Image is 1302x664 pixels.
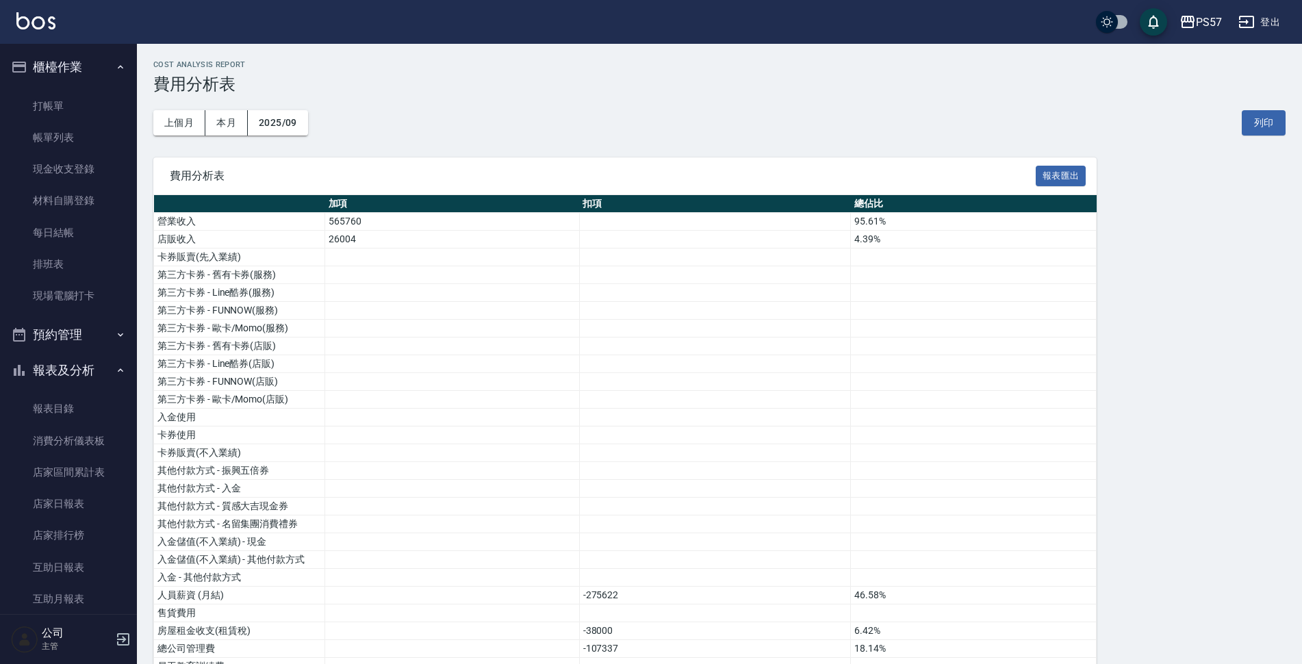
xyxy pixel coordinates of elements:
button: 報表及分析 [5,353,131,388]
td: -275622 [579,587,851,604]
button: 列印 [1242,110,1286,136]
td: 第三方卡券 - 舊有卡券(店販) [154,337,325,355]
td: 第三方卡券 - Line酷券(店販) [154,355,325,373]
td: -38000 [579,622,851,640]
a: 打帳單 [5,90,131,122]
td: 人員薪資 (月結) [154,587,325,604]
td: 總公司管理費 [154,640,325,658]
a: 互助月報表 [5,583,131,615]
td: 入金 - 其他付款方式 [154,569,325,587]
a: 報表目錄 [5,393,131,424]
td: 6.42% [851,622,1097,640]
td: 其他付款方式 - 振興五倍券 [154,462,325,480]
button: 2025/09 [248,110,308,136]
a: 現金收支登錄 [5,153,131,185]
span: 費用分析表 [170,169,1036,183]
td: 第三方卡券 - 歐卡/Momo(店販) [154,391,325,409]
td: 入金使用 [154,409,325,426]
td: 第三方卡券 - FUNNOW(服務) [154,302,325,320]
a: 每日結帳 [5,217,131,248]
td: 卡券販賣(不入業績) [154,444,325,462]
td: 入金儲值(不入業績) - 現金 [154,533,325,551]
td: 第三方卡券 - 歐卡/Momo(服務) [154,320,325,337]
td: 95.61% [851,213,1097,231]
td: 第三方卡券 - Line酷券(服務) [154,284,325,302]
td: 卡券販賣(先入業績) [154,248,325,266]
a: 現場電腦打卡 [5,280,131,311]
td: 46.58% [851,587,1097,604]
img: Person [11,626,38,653]
td: 店販收入 [154,231,325,248]
td: 其他付款方式 - 質感大吉現金券 [154,498,325,515]
td: 第三方卡券 - 舊有卡券(服務) [154,266,325,284]
th: 加項 [325,195,580,213]
td: 入金儲值(不入業績) - 其他付款方式 [154,551,325,569]
button: 登出 [1233,10,1286,35]
div: PS57 [1196,14,1222,31]
button: save [1140,8,1167,36]
button: 報表匯出 [1036,166,1086,187]
button: 預約管理 [5,317,131,353]
a: 互助日報表 [5,552,131,583]
td: 售貨費用 [154,604,325,622]
a: 帳單列表 [5,122,131,153]
td: 565760 [325,213,580,231]
a: 店家排行榜 [5,520,131,551]
td: -107337 [579,640,851,658]
h3: 費用分析表 [153,75,1286,94]
td: 18.14% [851,640,1097,658]
h2: Cost analysis Report [153,60,1286,69]
a: 店家區間累計表 [5,457,131,488]
td: 第三方卡券 - FUNNOW(店販) [154,373,325,391]
img: Logo [16,12,55,29]
th: 總佔比 [851,195,1097,213]
td: 4.39% [851,231,1097,248]
td: 26004 [325,231,580,248]
button: PS57 [1174,8,1227,36]
h5: 公司 [42,626,112,640]
td: 營業收入 [154,213,325,231]
button: 本月 [205,110,248,136]
td: 卡券使用 [154,426,325,444]
button: 櫃檯作業 [5,49,131,85]
a: 材料自購登錄 [5,185,131,216]
a: 店家日報表 [5,488,131,520]
td: 其他付款方式 - 名留集團消費禮券 [154,515,325,533]
td: 其他付款方式 - 入金 [154,480,325,498]
p: 主管 [42,640,112,652]
td: 房屋租金收支(租賃稅) [154,622,325,640]
a: 排班表 [5,248,131,280]
a: 消費分析儀表板 [5,425,131,457]
th: 扣項 [579,195,851,213]
button: 上個月 [153,110,205,136]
